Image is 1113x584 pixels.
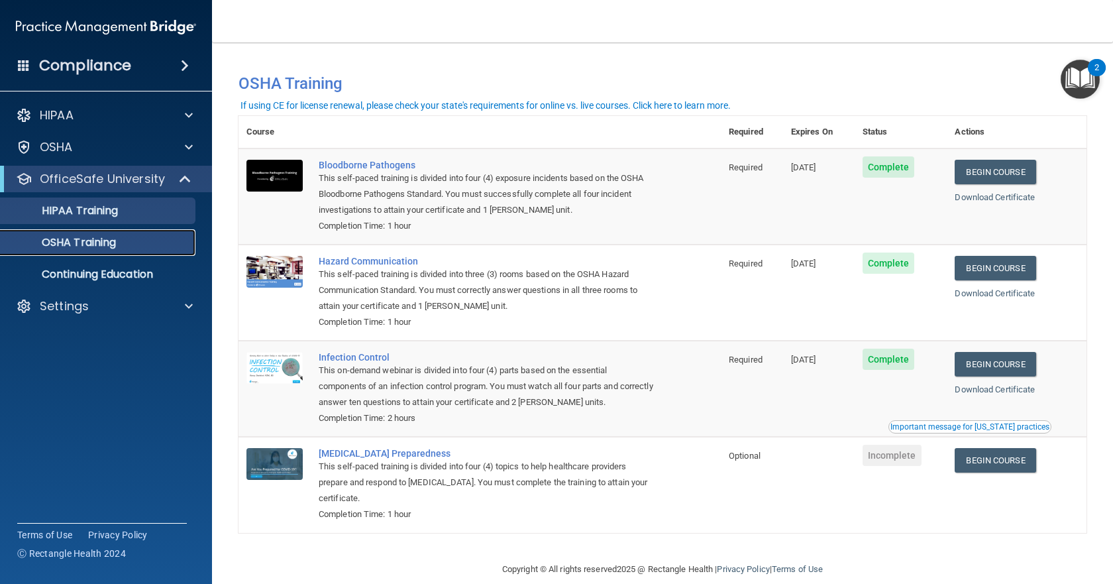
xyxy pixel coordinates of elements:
[16,298,193,314] a: Settings
[319,160,655,170] a: Bloodborne Pathogens
[729,259,763,268] span: Required
[319,170,655,218] div: This self-paced training is divided into four (4) exposure incidents based on the OSHA Bloodborne...
[319,506,655,522] div: Completion Time: 1 hour
[319,256,655,266] a: Hazard Communication
[955,192,1035,202] a: Download Certificate
[791,355,816,365] span: [DATE]
[16,107,193,123] a: HIPAA
[1094,68,1099,85] div: 2
[863,445,922,466] span: Incomplete
[319,314,655,330] div: Completion Time: 1 hour
[17,528,72,542] a: Terms of Use
[855,116,947,148] th: Status
[955,288,1035,298] a: Download Certificate
[890,423,1049,431] div: Important message for [US_STATE] practices
[40,139,73,155] p: OSHA
[319,459,655,506] div: This self-paced training is divided into four (4) topics to help healthcare providers prepare and...
[955,448,1035,473] a: Begin Course
[238,116,311,148] th: Course
[863,156,915,178] span: Complete
[791,162,816,172] span: [DATE]
[721,116,783,148] th: Required
[238,99,733,112] button: If using CE for license renewal, please check your state's requirements for online vs. live cours...
[319,352,655,363] a: Infection Control
[955,256,1035,280] a: Begin Course
[16,139,193,155] a: OSHA
[240,101,731,110] div: If using CE for license renewal, please check your state's requirements for online vs. live cours...
[729,355,763,365] span: Required
[16,14,196,40] img: PMB logo
[9,236,116,249] p: OSHA Training
[717,564,769,574] a: Privacy Policy
[40,298,89,314] p: Settings
[319,266,655,314] div: This self-paced training is divided into three (3) rooms based on the OSHA Hazard Communication S...
[40,171,165,187] p: OfficeSafe University
[9,204,118,217] p: HIPAA Training
[238,74,1086,93] h4: OSHA Training
[319,448,655,459] a: [MEDICAL_DATA] Preparedness
[791,259,816,268] span: [DATE]
[16,171,192,187] a: OfficeSafe University
[783,116,855,148] th: Expires On
[40,107,74,123] p: HIPAA
[955,384,1035,394] a: Download Certificate
[947,116,1086,148] th: Actions
[39,56,131,75] h4: Compliance
[955,160,1035,184] a: Begin Course
[9,268,189,281] p: Continuing Education
[17,547,126,560] span: Ⓒ Rectangle Health 2024
[319,218,655,234] div: Completion Time: 1 hour
[863,253,915,274] span: Complete
[1061,60,1100,99] button: Open Resource Center, 2 new notifications
[88,528,148,542] a: Privacy Policy
[729,451,761,461] span: Optional
[319,410,655,426] div: Completion Time: 2 hours
[319,363,655,410] div: This on-demand webinar is divided into four (4) parts based on the essential components of an inf...
[888,420,1051,434] button: Read this if you are a dental practitioner in the state of CA
[955,352,1035,377] a: Begin Course
[863,349,915,370] span: Complete
[729,162,763,172] span: Required
[772,564,823,574] a: Terms of Use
